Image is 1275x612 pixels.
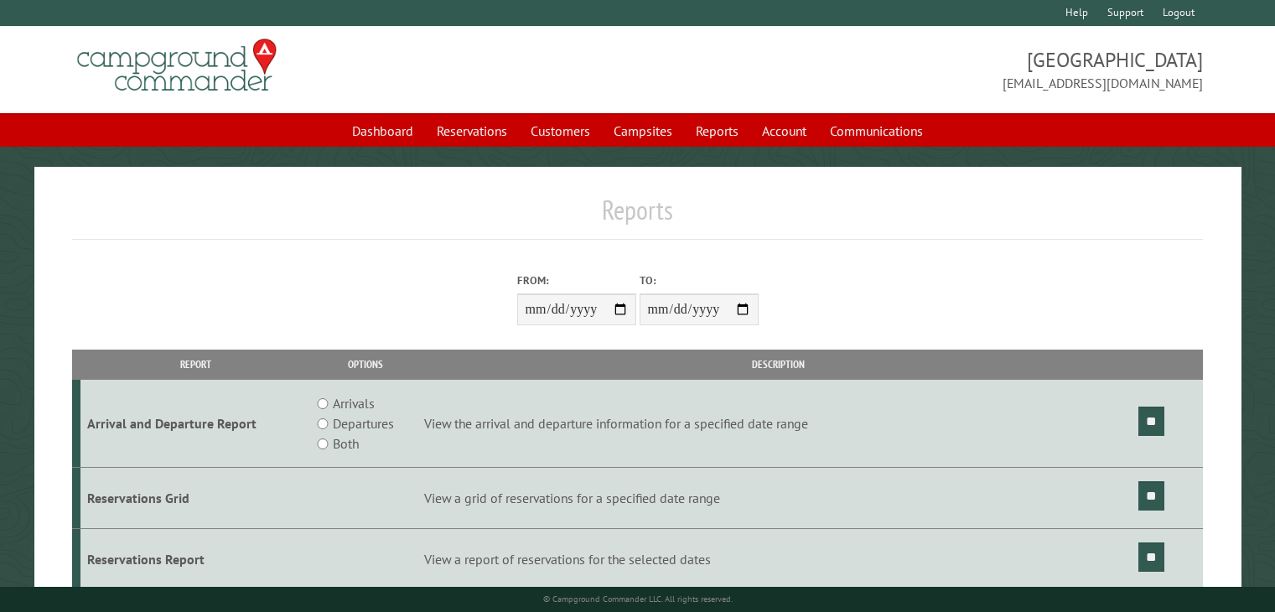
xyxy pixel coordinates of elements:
td: View a report of reservations for the selected dates [422,528,1136,589]
label: Departures [333,413,394,433]
a: Reservations [427,115,517,147]
img: Campground Commander [72,33,282,98]
a: Account [752,115,816,147]
a: Customers [521,115,600,147]
a: Dashboard [342,115,423,147]
a: Communications [820,115,933,147]
label: Both [333,433,359,454]
td: View the arrival and departure information for a specified date range [422,380,1136,468]
label: To: [640,272,759,288]
small: © Campground Commander LLC. All rights reserved. [543,594,733,604]
h1: Reports [72,194,1203,240]
th: Report [80,350,310,379]
span: [GEOGRAPHIC_DATA] [EMAIL_ADDRESS][DOMAIN_NAME] [638,46,1203,93]
td: Arrival and Departure Report [80,380,310,468]
th: Options [310,350,422,379]
label: Arrivals [333,393,375,413]
td: Reservations Grid [80,468,310,529]
label: From: [517,272,636,288]
td: View a grid of reservations for a specified date range [422,468,1136,529]
a: Campsites [604,115,682,147]
th: Description [422,350,1136,379]
td: Reservations Report [80,528,310,589]
a: Reports [686,115,749,147]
